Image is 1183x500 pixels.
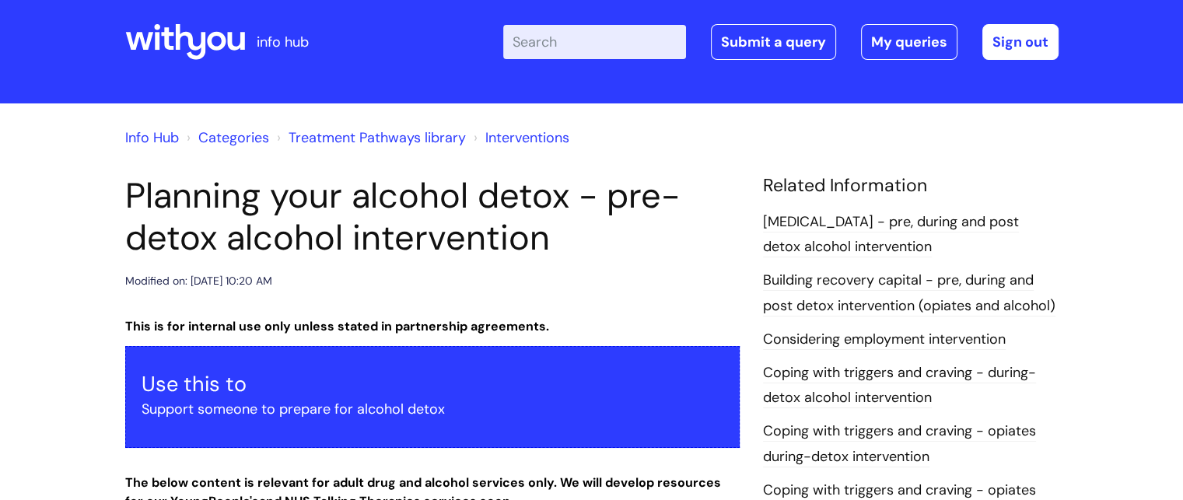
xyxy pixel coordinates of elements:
a: [MEDICAL_DATA] - pre, during and post detox alcohol intervention [763,212,1019,257]
a: Sign out [982,24,1059,60]
p: info hub [257,30,309,54]
a: Considering employment intervention [763,330,1006,350]
strong: This is for internal use only unless stated in partnership agreements. [125,318,549,334]
p: Support someone to prepare for alcohol detox [142,397,723,421]
h1: Planning your alcohol detox - pre-detox alcohol intervention [125,175,740,259]
h3: Use this to [142,372,723,397]
li: Solution home [183,125,269,150]
h4: Related Information [763,175,1059,197]
a: Submit a query [711,24,836,60]
a: Coping with triggers and craving - during-detox alcohol intervention [763,363,1036,408]
div: | - [503,24,1059,60]
a: Info Hub [125,128,179,147]
a: Coping with triggers and craving - opiates during-detox intervention [763,421,1036,467]
a: My queries [861,24,957,60]
a: Interventions [485,128,569,147]
li: Interventions [470,125,569,150]
li: Treatment Pathways library [273,125,466,150]
a: Building recovery capital - pre, during and post detox intervention (opiates and alcohol) [763,271,1055,316]
div: Modified on: [DATE] 10:20 AM [125,271,272,291]
input: Search [503,25,686,59]
a: Treatment Pathways library [289,128,466,147]
a: Categories [198,128,269,147]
